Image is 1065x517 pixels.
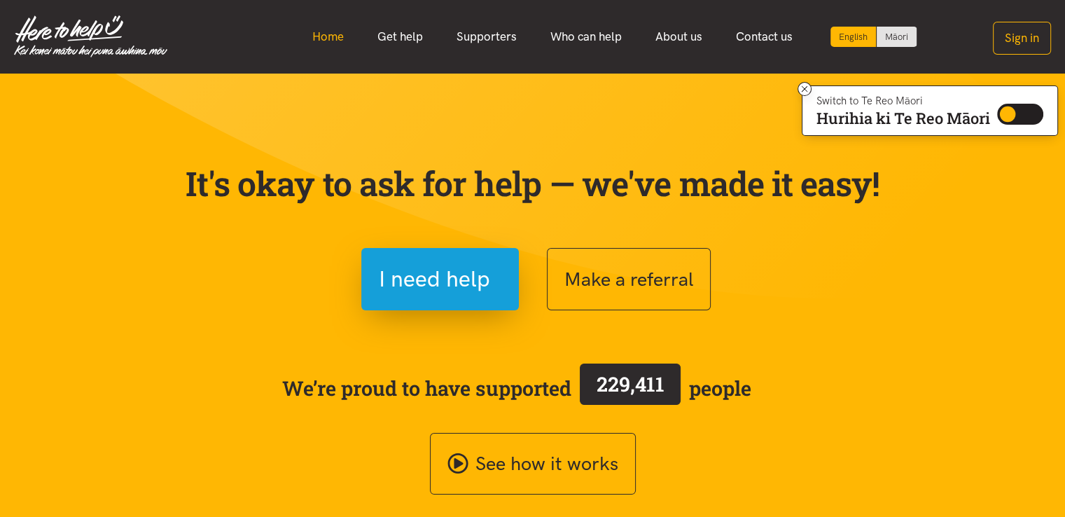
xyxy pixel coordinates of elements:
[14,15,167,57] img: Home
[719,22,809,52] a: Contact us
[571,361,689,415] a: 229,411
[282,361,751,415] span: We’re proud to have supported people
[183,163,883,204] p: It's okay to ask for help — we've made it easy!
[597,371,664,397] span: 229,411
[295,22,361,52] a: Home
[534,22,639,52] a: Who can help
[379,261,490,297] span: I need help
[816,112,990,125] p: Hurihia ki Te Reo Māori
[830,27,877,47] div: Current language
[547,248,711,310] button: Make a referral
[430,433,636,495] a: See how it works
[440,22,534,52] a: Supporters
[816,97,990,105] p: Switch to Te Reo Māori
[639,22,719,52] a: About us
[993,22,1051,55] button: Sign in
[361,22,440,52] a: Get help
[361,248,519,310] button: I need help
[877,27,917,47] a: Switch to Te Reo Māori
[830,27,917,47] div: Language toggle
